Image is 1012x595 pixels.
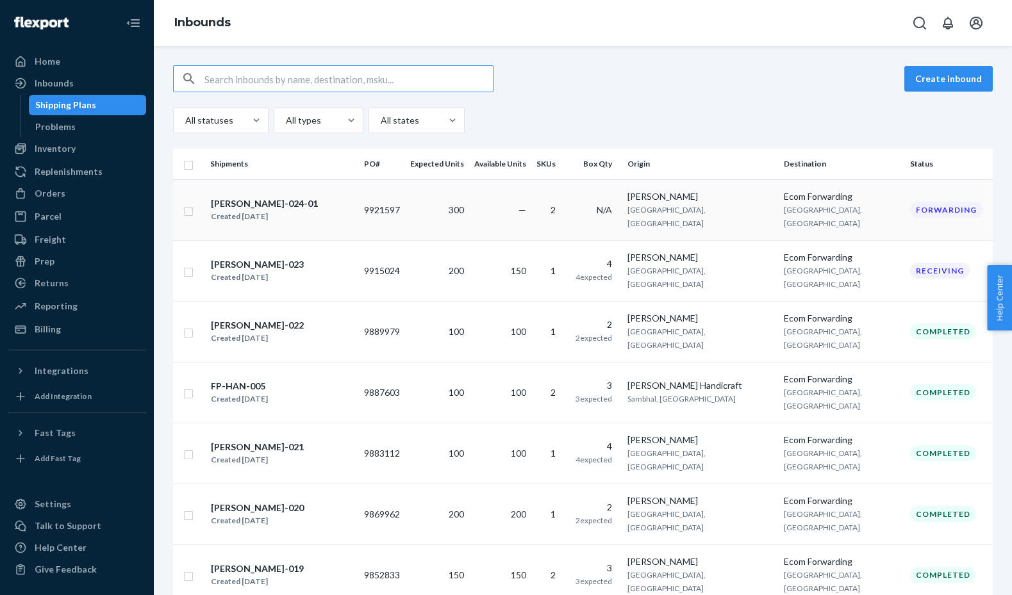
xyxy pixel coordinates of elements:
div: 2 [571,501,612,514]
a: Prep [8,251,146,272]
span: 2 [551,569,556,580]
th: Box Qty [566,149,622,179]
span: [GEOGRAPHIC_DATA], [GEOGRAPHIC_DATA] [784,266,862,289]
button: Open Search Box [907,10,933,36]
div: Ecom Forwarding [784,434,900,446]
th: Expected Units [405,149,469,179]
div: Created [DATE] [211,271,304,284]
div: Settings [35,498,71,510]
span: 3 expected [576,394,612,403]
a: Billing [8,319,146,339]
div: Add Fast Tag [35,453,81,464]
div: Created [DATE] [211,514,304,527]
span: [GEOGRAPHIC_DATA], [GEOGRAPHIC_DATA] [784,448,862,471]
div: Prep [35,255,54,268]
div: Completed [910,506,976,522]
input: All types [285,114,286,127]
div: Completed [910,384,976,400]
div: [PERSON_NAME] [627,251,774,264]
span: 200 [449,265,464,276]
a: Parcel [8,206,146,227]
span: 200 [449,509,464,519]
a: Help Center [8,537,146,558]
div: Created [DATE] [211,210,318,223]
div: [PERSON_NAME]-023 [211,258,304,271]
span: 1 [551,509,556,519]
input: All states [379,114,381,127]
span: 150 [449,569,464,580]
div: Talk to Support [35,519,101,532]
span: [GEOGRAPHIC_DATA], [GEOGRAPHIC_DATA] [784,387,862,411]
div: Forwarding [910,202,983,218]
th: Origin [622,149,779,179]
div: [PERSON_NAME] [627,555,774,568]
div: Orders [35,187,65,200]
div: Help Center [35,541,87,554]
span: [GEOGRAPHIC_DATA], [GEOGRAPHIC_DATA] [627,448,706,471]
button: Open account menu [963,10,989,36]
th: Destination [779,149,905,179]
div: [PERSON_NAME]-020 [211,501,304,514]
span: 1 [551,265,556,276]
span: 100 [511,387,526,398]
a: Freight [8,229,146,250]
div: [PERSON_NAME]-024-01 [211,197,318,210]
div: Created [DATE] [211,453,304,466]
th: Status [905,149,993,179]
div: Ecom Forwarding [784,373,900,386]
div: Reporting [35,300,78,313]
img: Flexport logo [14,17,69,29]
span: [GEOGRAPHIC_DATA], [GEOGRAPHIC_DATA] [627,266,706,289]
button: Open notifications [935,10,961,36]
span: 150 [511,265,526,276]
a: Reporting [8,296,146,316]
span: 2 [551,204,556,215]
div: Completed [910,323,976,339]
span: 4 expected [576,272,612,282]
input: Search inbounds by name, destination, msku... [204,66,493,92]
a: Add Fast Tag [8,448,146,469]
span: 300 [449,204,464,215]
div: Home [35,55,60,68]
div: 2 [571,318,612,331]
div: Shipping Plans [35,99,96,111]
span: 4 expected [576,455,612,464]
button: Close Navigation [120,10,146,36]
a: Talk to Support [8,516,146,536]
div: Ecom Forwarding [784,312,900,325]
a: Replenishments [8,161,146,182]
th: Available Units [469,149,531,179]
div: Ecom Forwarding [784,494,900,507]
div: Replenishments [35,165,103,178]
div: [PERSON_NAME] [627,434,774,446]
a: Problems [29,117,147,137]
div: Integrations [35,364,88,377]
div: 3 [571,379,612,392]
div: FP-HAN-005 [211,380,268,393]
div: Ecom Forwarding [784,251,900,264]
span: 100 [511,326,526,337]
div: Freight [35,233,66,246]
td: 9915024 [359,240,405,301]
div: Returns [35,277,69,289]
span: N/A [597,204,612,215]
th: Shipments [205,149,359,179]
div: Fast Tags [35,427,76,439]
span: 1 [551,448,556,459]
th: PO# [359,149,405,179]
div: [PERSON_NAME] Handicraft [627,379,774,392]
div: Parcel [35,210,62,223]
span: — [518,204,526,215]
span: 3 expected [576,576,612,586]
span: Sambhal, [GEOGRAPHIC_DATA] [627,394,736,403]
button: Help Center [987,265,1012,330]
a: Inventory [8,138,146,159]
div: Completed [910,445,976,461]
div: [PERSON_NAME] [627,190,774,203]
a: Orders [8,183,146,204]
a: Shipping Plans [29,95,147,115]
div: Completed [910,567,976,583]
div: [PERSON_NAME] [627,494,774,507]
div: Created [DATE] [211,332,304,345]
div: 4 [571,257,612,270]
